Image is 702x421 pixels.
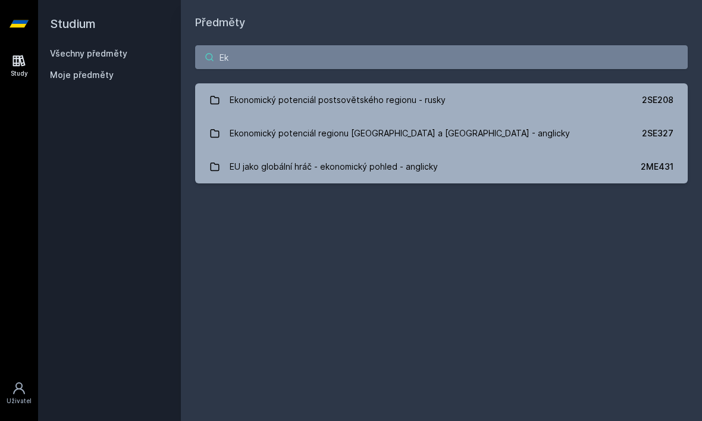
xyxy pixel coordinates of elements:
span: Moje předměty [50,69,114,81]
a: Study [2,48,36,84]
a: Ekonomický potenciál regionu [GEOGRAPHIC_DATA] a [GEOGRAPHIC_DATA] - anglicky 2SE327 [195,117,688,150]
div: EU jako globální hráč - ekonomický pohled - anglicky [230,155,438,179]
a: EU jako globální hráč - ekonomický pohled - anglicky 2ME431 [195,150,688,183]
a: Všechny předměty [50,48,127,58]
div: Uživatel [7,397,32,406]
a: Uživatel [2,375,36,411]
h1: Předměty [195,14,688,31]
div: 2ME431 [641,161,673,173]
div: 2SE327 [642,127,673,139]
div: Ekonomický potenciál regionu [GEOGRAPHIC_DATA] a [GEOGRAPHIC_DATA] - anglicky [230,121,570,145]
div: Study [11,69,28,78]
a: Ekonomický potenciál postsovětského regionu - rusky 2SE208 [195,83,688,117]
div: Ekonomický potenciál postsovětského regionu - rusky [230,88,446,112]
div: 2SE208 [642,94,673,106]
input: Název nebo ident předmětu… [195,45,688,69]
